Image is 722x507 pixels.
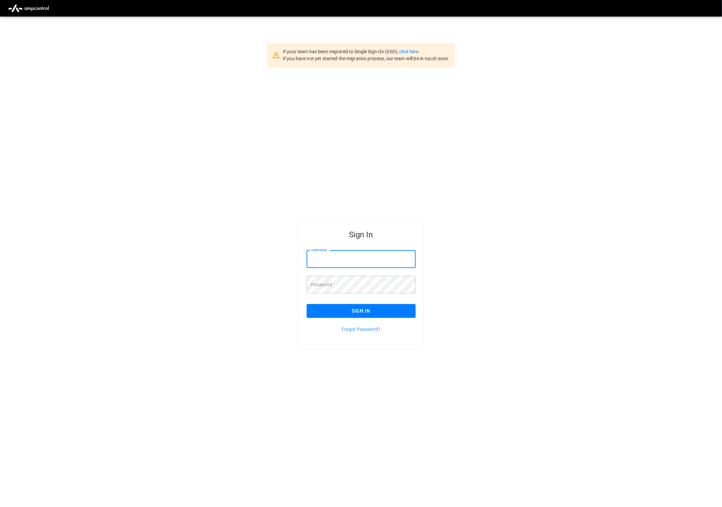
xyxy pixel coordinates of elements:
[311,248,327,253] label: Username
[283,56,450,61] span: If you have not yet started the migration process, our team will be in touch soon.
[307,326,416,332] p: Forgot Password?
[399,49,420,54] a: click here.
[307,229,416,240] h5: Sign In
[5,2,52,15] img: ampcontrol.io logo
[307,304,416,318] button: Sign In
[283,49,399,54] span: If your team has been migrated to Single Sign On (SSO),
